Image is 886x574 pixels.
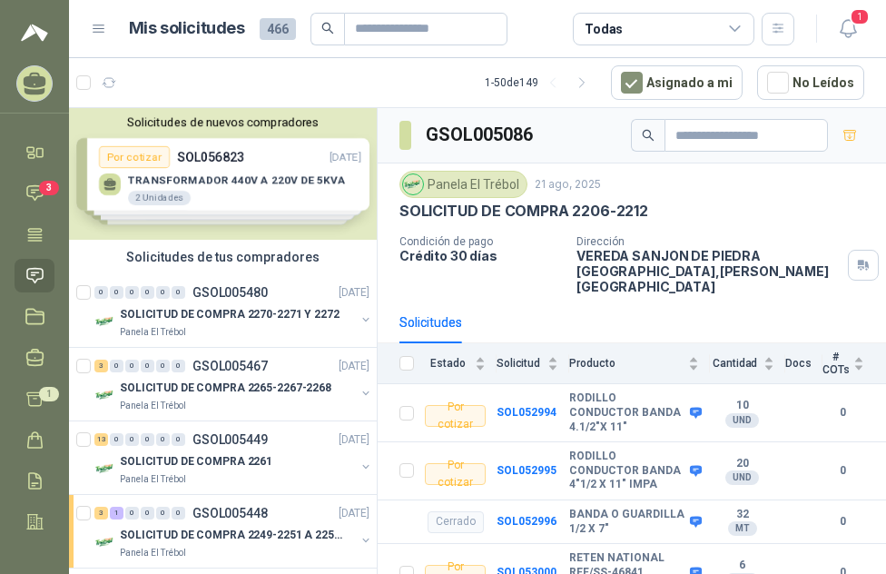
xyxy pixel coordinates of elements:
[172,360,185,372] div: 0
[141,433,154,446] div: 0
[192,360,268,372] p: GSOL005467
[260,18,296,40] span: 466
[94,502,373,560] a: 3 1 0 0 0 0 GSOL005448[DATE] Company LogoSOLICITUD DE COMPRA 2249-2251 A 2256-2258 Y 2262Panela E...
[156,507,170,520] div: 0
[141,286,154,299] div: 0
[94,458,116,480] img: Company Logo
[120,325,186,340] p: Panela El Trébol
[535,176,601,193] p: 21 ago, 2025
[611,65,743,100] button: Asignado a mi
[569,508,685,536] b: BANDA O GUARDILLA 1/2 X 7"
[141,507,154,520] div: 0
[125,507,139,520] div: 0
[15,382,54,416] a: 1
[642,129,655,142] span: search
[192,507,268,520] p: GSOL005448
[110,433,123,446] div: 0
[710,399,774,413] b: 10
[120,546,186,560] p: Panela El Trébol
[94,311,116,332] img: Company Logo
[569,357,684,370] span: Producto
[125,286,139,299] div: 0
[94,433,108,446] div: 13
[822,351,850,376] span: # COTs
[785,343,822,384] th: Docs
[497,406,556,419] a: SOL052994
[110,360,123,372] div: 0
[428,511,484,533] div: Cerrado
[569,391,685,434] b: RODILLO CONDUCTOR BANDA 4.1/2"X 11"
[832,13,864,45] button: 1
[485,68,596,97] div: 1 - 50 de 149
[710,559,774,573] b: 6
[120,380,331,397] p: SOLICITUD DE COMPRA 2265-2267-2268
[822,404,864,421] b: 0
[399,171,527,198] div: Panela El Trébol
[120,527,346,544] p: SOLICITUD DE COMPRA 2249-2251 A 2256-2258 Y 2262
[725,413,759,428] div: UND
[710,343,785,384] th: Cantidad
[403,174,423,194] img: Company Logo
[321,22,334,35] span: search
[425,405,486,427] div: Por cotizar
[94,384,116,406] img: Company Logo
[710,508,774,522] b: 32
[192,286,268,299] p: GSOL005480
[822,343,886,384] th: # COTs
[497,343,569,384] th: Solicitud
[110,507,123,520] div: 1
[399,235,562,248] p: Condición de pago
[757,65,864,100] button: No Leídos
[497,357,544,370] span: Solicitud
[497,464,556,477] a: SOL052995
[69,108,377,240] div: Solicitudes de nuevos compradoresPor cotizarSOL056823[DATE] TRANSFORMADOR 440V A 220V DE 5KVA2 Un...
[172,433,185,446] div: 0
[94,507,108,520] div: 3
[497,515,556,528] a: SOL052996
[172,507,185,520] div: 0
[39,181,59,195] span: 3
[125,360,139,372] div: 0
[94,282,373,340] a: 0 0 0 0 0 0 GSOL005480[DATE] Company LogoSOLICITUD DE COMPRA 2270-2271 Y 2272Panela El Trébol
[728,521,757,536] div: MT
[425,343,497,384] th: Estado
[110,286,123,299] div: 0
[94,531,116,553] img: Company Logo
[125,433,139,446] div: 0
[425,357,471,370] span: Estado
[69,240,377,274] div: Solicitudes de tus compradores
[172,286,185,299] div: 0
[399,248,562,263] p: Crédito 30 días
[426,121,536,149] h3: GSOL005086
[822,462,864,480] b: 0
[339,505,369,522] p: [DATE]
[576,235,841,248] p: Dirección
[120,399,186,413] p: Panela El Trébol
[94,429,373,487] a: 13 0 0 0 0 0 GSOL005449[DATE] Company LogoSOLICITUD DE COMPRA 2261Panela El Trébol
[339,284,369,302] p: [DATE]
[399,312,462,332] div: Solicitudes
[120,472,186,487] p: Panela El Trébol
[339,431,369,449] p: [DATE]
[141,360,154,372] div: 0
[822,513,864,530] b: 0
[21,22,48,44] img: Logo peakr
[192,433,268,446] p: GSOL005449
[39,387,59,401] span: 1
[576,248,841,294] p: VEREDA SANJON DE PIEDRA [GEOGRAPHIC_DATA] , [PERSON_NAME][GEOGRAPHIC_DATA]
[399,202,648,221] p: SOLICITUD DE COMPRA 2206-2212
[710,357,760,370] span: Cantidad
[725,470,759,485] div: UND
[156,360,170,372] div: 0
[339,358,369,375] p: [DATE]
[15,176,54,210] a: 3
[120,306,340,323] p: SOLICITUD DE COMPRA 2270-2271 Y 2272
[569,450,685,492] b: RODILLO CONDUCTOR BANDA 4"1/2 X 11" IMPA
[585,19,623,39] div: Todas
[94,360,108,372] div: 3
[129,15,245,42] h1: Mis solicitudes
[569,343,710,384] th: Producto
